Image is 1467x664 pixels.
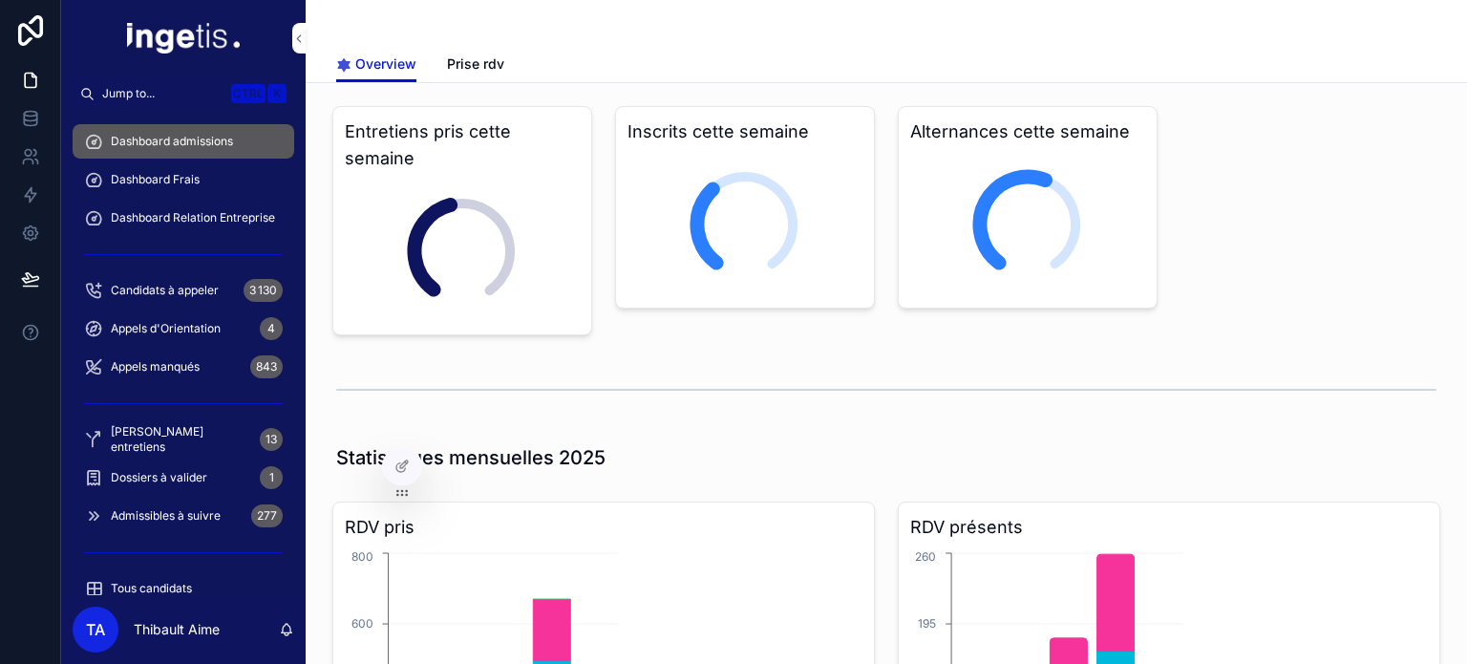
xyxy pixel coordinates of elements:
span: [PERSON_NAME] entretiens [111,424,252,455]
div: 3 130 [244,279,283,302]
a: Appels d'Orientation4 [73,311,294,346]
a: Appels manqués843 [73,350,294,384]
span: Overview [355,54,416,74]
a: Dashboard Relation Entreprise [73,201,294,235]
span: Jump to... [102,86,223,101]
div: 13 [260,428,283,451]
span: Appels manqués [111,359,200,375]
div: 4 [260,317,283,340]
span: Dashboard Frais [111,172,200,187]
span: Dashboard Relation Entreprise [111,210,275,225]
a: Dashboard Frais [73,162,294,197]
h3: Alternances cette semaine [910,118,1145,145]
span: Candidats à appeler [111,283,219,298]
span: Appels d'Orientation [111,321,221,336]
a: [PERSON_NAME] entretiens13 [73,422,294,457]
a: Dossiers à valider1 [73,461,294,495]
a: Candidats à appeler3 130 [73,273,294,308]
span: Dashboard admissions [111,134,233,149]
a: Dashboard admissions [73,124,294,159]
h1: Statistiques mensuelles 2025 [336,444,606,471]
span: K [269,86,285,101]
img: App logo [127,23,240,54]
span: Dossiers à valider [111,470,207,485]
div: 1 [260,466,283,489]
button: Jump to...CtrlK [73,76,294,111]
span: Prise rdv [447,54,504,74]
a: Overview [336,47,416,83]
h3: Inscrits cette semaine [627,118,862,145]
span: Ctrl [231,84,266,103]
div: 843 [250,355,283,378]
h3: Entretiens pris cette semaine [345,118,580,172]
div: scrollable content [61,111,306,595]
a: Prise rdv [447,47,504,85]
